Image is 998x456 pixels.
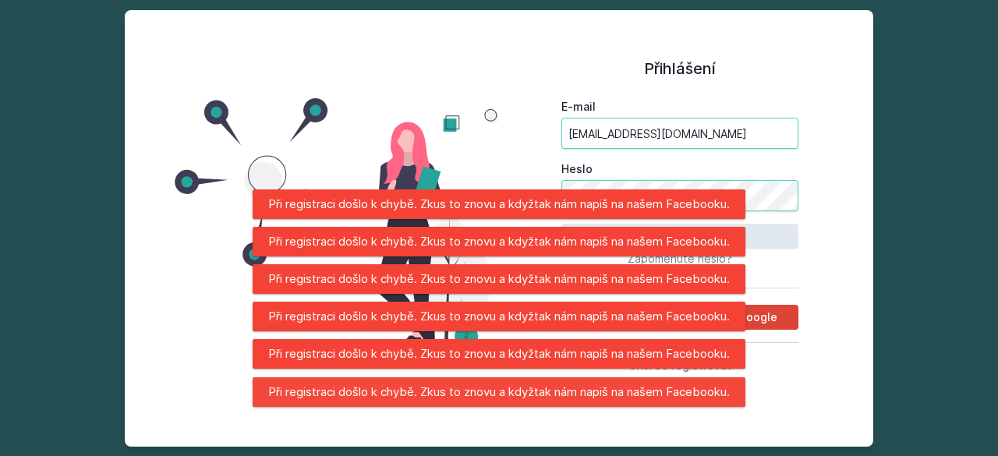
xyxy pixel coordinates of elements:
span: Google [738,309,777,325]
div: Při registraci došlo k chybě. Zkus to znovu a kdyžtak nám napiš na našem Facebooku. [253,339,745,369]
div: Při registraci došlo k chybě. Zkus to znovu a kdyžtak nám napiš na našem Facebooku. [253,377,745,407]
div: Při registraci došlo k chybě. Zkus to znovu a kdyžtak nám napiš na našem Facebooku. [253,189,745,219]
input: Tvoje e-mailová adresa [561,118,798,149]
div: Při registraci došlo k chybě. Zkus to znovu a kdyžtak nám napiš na našem Facebooku. [253,264,745,294]
div: Při registraci došlo k chybě. Zkus to znovu a kdyžtak nám napiš na našem Facebooku. [253,227,745,256]
label: E-mail [561,99,798,115]
div: Při registraci došlo k chybě. Zkus to znovu a kdyžtak nám napiš na našem Facebooku. [253,302,745,331]
button: Google [692,305,798,330]
h1: Přihlášení [561,57,798,80]
button: Přihlásit se [561,224,798,249]
span: Zapomenuté heslo? [628,252,732,265]
label: Heslo [561,161,798,177]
